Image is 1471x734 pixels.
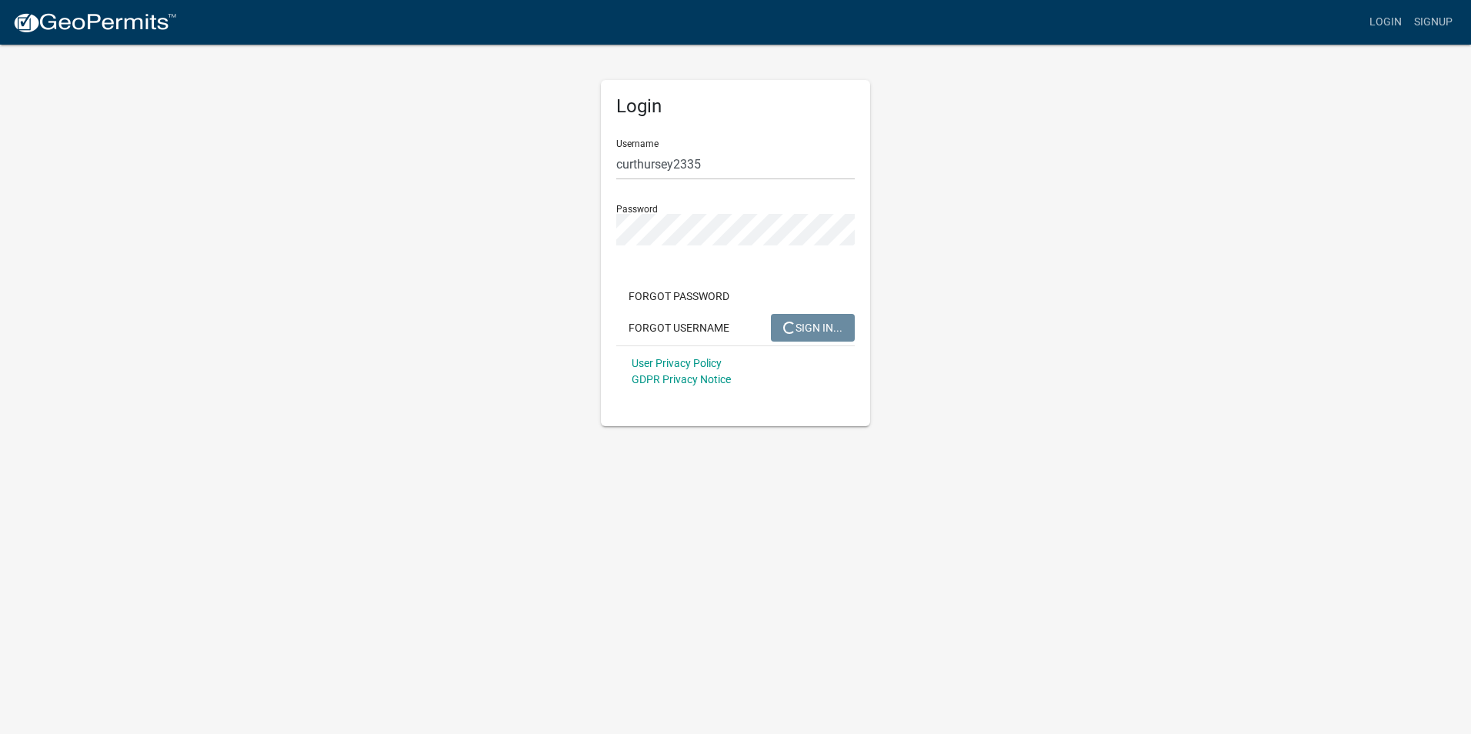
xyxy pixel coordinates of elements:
a: Login [1363,8,1408,37]
h5: Login [616,95,855,118]
button: SIGN IN... [771,314,855,342]
button: Forgot Password [616,282,742,310]
a: User Privacy Policy [632,357,722,369]
button: Forgot Username [616,314,742,342]
a: Signup [1408,8,1459,37]
a: GDPR Privacy Notice [632,373,731,385]
span: SIGN IN... [783,321,842,333]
